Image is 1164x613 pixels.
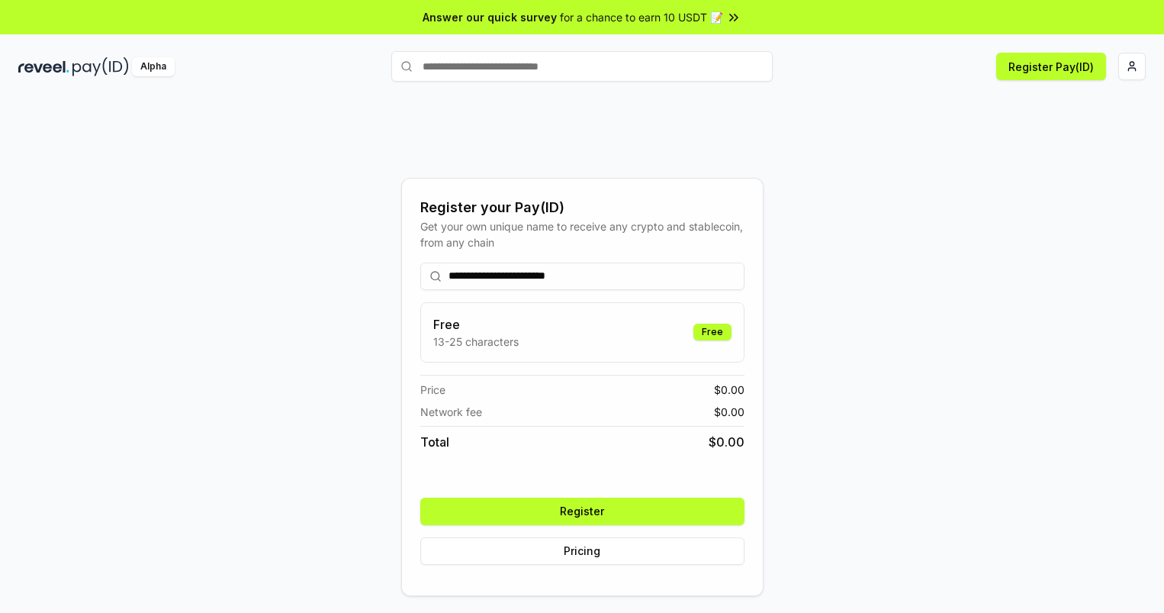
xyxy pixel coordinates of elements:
[72,57,129,76] img: pay_id
[714,382,744,398] span: $ 0.00
[714,404,744,420] span: $ 0.00
[693,324,732,340] div: Free
[420,218,744,250] div: Get your own unique name to receive any crypto and stablecoin, from any chain
[420,433,449,451] span: Total
[18,57,69,76] img: reveel_dark
[433,315,519,334] h3: Free
[420,537,744,565] button: Pricing
[132,57,175,76] div: Alpha
[433,334,519,350] p: 13-25 characters
[560,9,723,25] span: for a chance to earn 10 USDT 📝
[996,53,1106,80] button: Register Pay(ID)
[709,433,744,451] span: $ 0.00
[420,197,744,218] div: Register your Pay(ID)
[420,498,744,525] button: Register
[423,9,557,25] span: Answer our quick survey
[420,404,482,420] span: Network fee
[420,382,445,398] span: Price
